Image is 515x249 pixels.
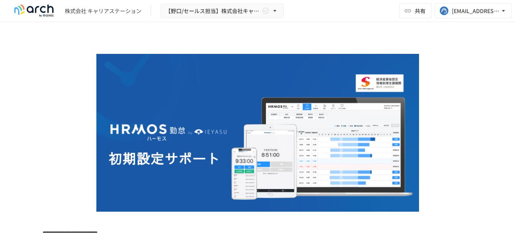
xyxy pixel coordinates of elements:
button: [EMAIL_ADDRESS][DOMAIN_NAME] [435,3,512,18]
div: [EMAIL_ADDRESS][DOMAIN_NAME] [452,6,500,16]
button: 【野口/セールス担当】株式会社キャリアステーション様_初期設定サポート [160,3,284,18]
div: 株式会社 キャリアステーション [65,7,141,15]
span: 共有 [415,7,426,15]
img: GdztLVQAPnGLORo409ZpmnRQckwtTrMz8aHIKJZF2AQ [96,54,419,212]
img: logo-default@2x-9cf2c760.svg [9,5,59,17]
span: 【野口/セールス担当】株式会社キャリアステーション様_初期設定サポート [165,6,260,16]
button: 共有 [399,3,432,18]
